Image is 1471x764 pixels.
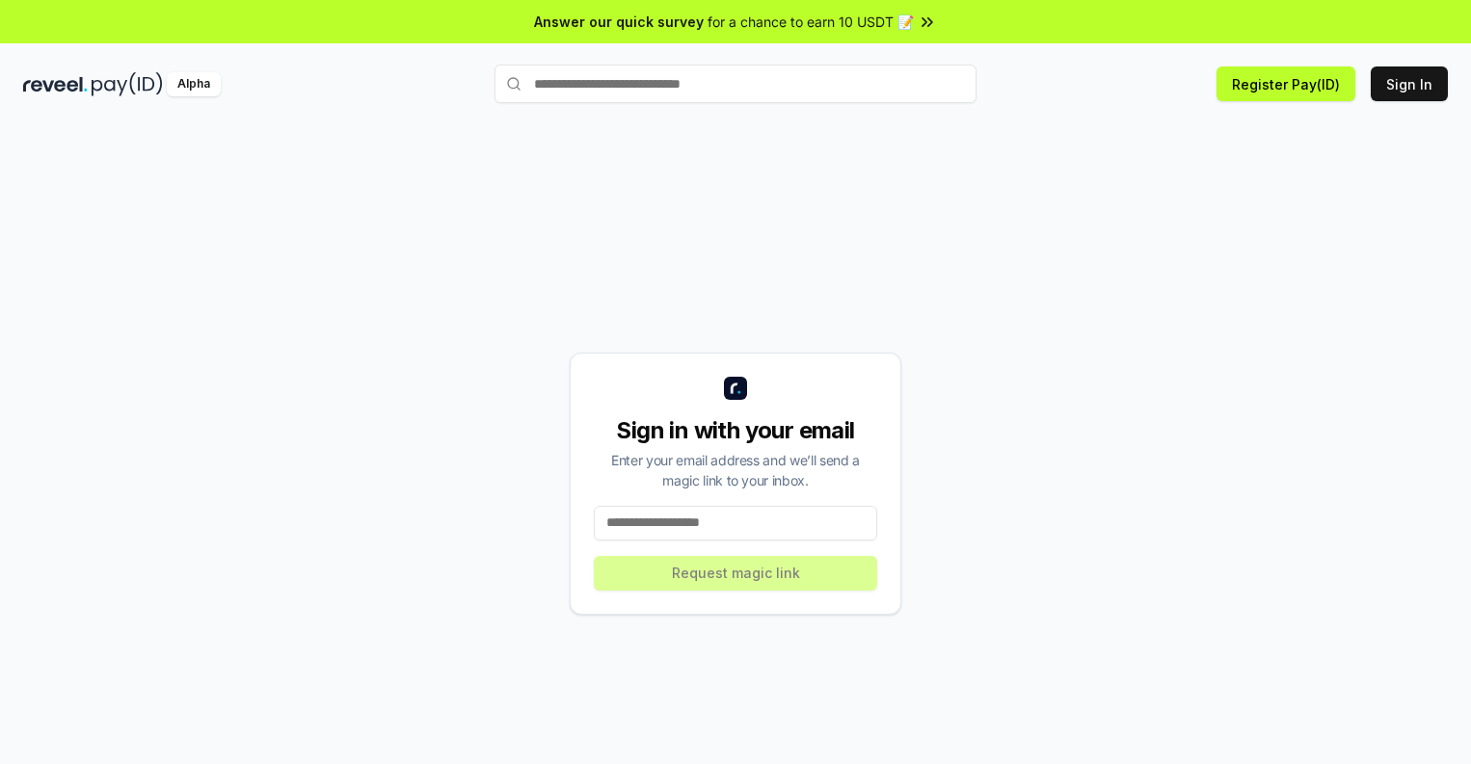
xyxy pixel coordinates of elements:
div: Alpha [167,72,221,96]
div: Enter your email address and we’ll send a magic link to your inbox. [594,450,877,490]
div: Sign in with your email [594,415,877,446]
button: Register Pay(ID) [1217,66,1355,101]
img: logo_small [724,377,747,400]
span: for a chance to earn 10 USDT 📝 [708,12,914,32]
img: reveel_dark [23,72,88,96]
button: Sign In [1371,66,1448,101]
span: Answer our quick survey [534,12,704,32]
img: pay_id [92,72,163,96]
